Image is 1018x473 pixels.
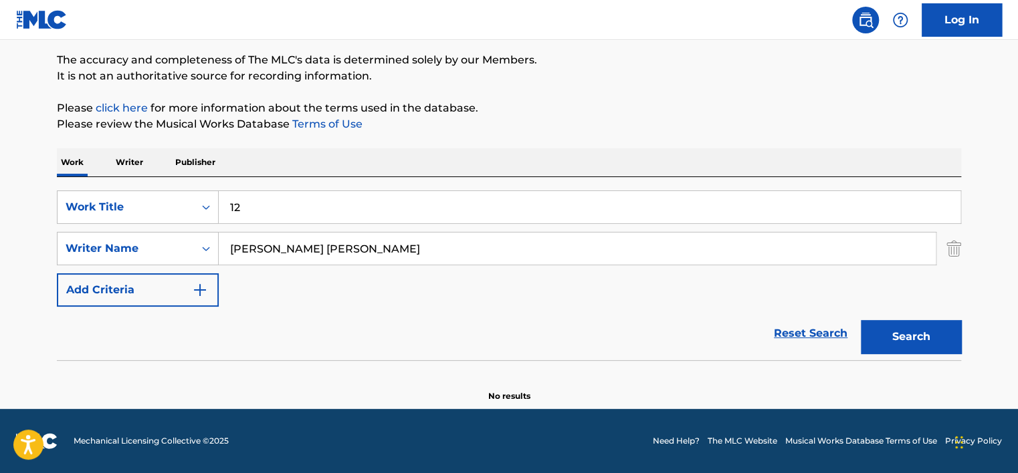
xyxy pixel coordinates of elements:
button: Add Criteria [57,273,219,307]
a: click here [96,102,148,114]
div: Writer Name [66,241,186,257]
p: The accuracy and completeness of The MLC's data is determined solely by our Members. [57,52,961,68]
p: Writer [112,148,147,176]
a: The MLC Website [708,435,777,447]
a: Privacy Policy [945,435,1002,447]
a: Reset Search [767,319,854,348]
p: No results [488,374,530,402]
button: Search [861,320,961,353]
span: Mechanical Licensing Collective © 2025 [74,435,229,447]
img: help [892,12,908,28]
div: Work Title [66,199,186,215]
img: search [857,12,874,28]
img: 9d2ae6d4665cec9f34b9.svg [192,282,208,298]
a: Terms of Use [290,118,363,130]
p: Please for more information about the terms used in the database. [57,100,961,116]
img: logo [16,433,58,449]
img: Delete Criterion [946,232,961,265]
form: Search Form [57,190,961,360]
p: Work [57,148,88,176]
a: Need Help? [653,435,700,447]
p: It is not an authoritative source for recording information. [57,68,961,84]
iframe: Chat Widget [951,409,1018,473]
a: Musical Works Database Terms of Use [785,435,937,447]
div: টেনে আনুন [955,422,963,462]
a: Log In [922,3,1002,37]
a: Public Search [852,7,879,33]
div: চ্যাট উইজেট [951,409,1018,473]
p: Please review the Musical Works Database [57,116,961,132]
img: MLC Logo [16,10,68,29]
p: Publisher [171,148,219,176]
div: Help [887,7,914,33]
